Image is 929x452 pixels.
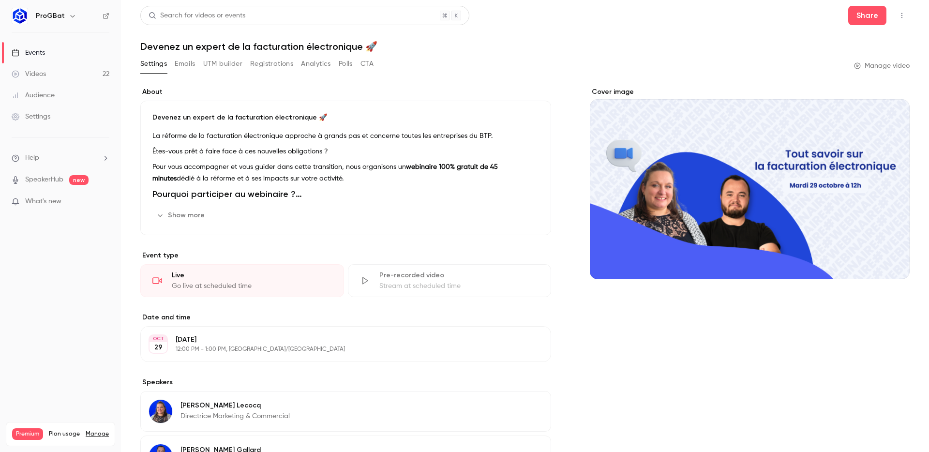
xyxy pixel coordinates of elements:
section: Cover image [590,87,910,279]
button: Share [848,6,886,25]
div: Events [12,48,45,58]
a: SpeakerHub [25,175,63,185]
div: Settings [12,112,50,121]
span: Premium [12,428,43,440]
h1: Pourquoi participer au webinaire ? [152,188,539,200]
p: 29 [154,343,163,352]
iframe: Noticeable Trigger [98,197,109,206]
button: Analytics [301,56,331,72]
img: ProGBat [12,8,28,24]
a: Manage video [854,61,910,71]
span: Help [25,153,39,163]
div: Pre-recorded video [379,271,539,280]
p: Event type [140,251,551,260]
label: About [140,87,551,97]
button: Settings [140,56,167,72]
button: CTA [360,56,374,72]
label: Speakers [140,377,551,387]
h6: ProGBat [36,11,65,21]
h1: Devenez un expert de la facturation électronique 🚀 [140,41,910,52]
button: Registrations [250,56,293,72]
p: [PERSON_NAME] Lecocq [180,401,290,410]
span: new [69,175,89,185]
label: Date and time [140,313,551,322]
label: Cover image [590,87,910,97]
div: Stream at scheduled time [379,281,539,291]
div: OCT [150,335,167,342]
div: Videos [12,69,46,79]
div: Audience [12,90,55,100]
p: Directrice Marketing & Commercial [180,411,290,421]
p: La réforme de la facturation électronique approche à grands pas et concerne toutes les entreprise... [152,130,539,142]
li: help-dropdown-opener [12,153,109,163]
div: Elodie Lecocq[PERSON_NAME] LecocqDirectrice Marketing & Commercial [140,391,551,432]
div: Pre-recorded videoStream at scheduled time [348,264,552,297]
span: What's new [25,196,61,207]
p: Devenez un expert de la facturation électronique 🚀 [152,113,539,122]
p: Pour vous accompagner et vous guider dans cette transition, nous organisons un dédié à la réforme... [152,161,539,184]
p: 12:00 PM - 1:00 PM, [GEOGRAPHIC_DATA]/[GEOGRAPHIC_DATA] [176,346,500,353]
a: Manage [86,430,109,438]
button: Show more [152,208,210,223]
div: Go live at scheduled time [172,281,332,291]
span: Plan usage [49,430,80,438]
div: Live [172,271,332,280]
img: Elodie Lecocq [149,400,172,423]
button: Emails [175,56,195,72]
p: [DATE] [176,335,500,345]
div: LiveGo live at scheduled time [140,264,344,297]
button: Polls [339,56,353,72]
div: Search for videos or events [149,11,245,21]
p: Êtes-vous prêt à faire face à ces nouvelles obligations ? [152,146,539,157]
button: UTM builder [203,56,242,72]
